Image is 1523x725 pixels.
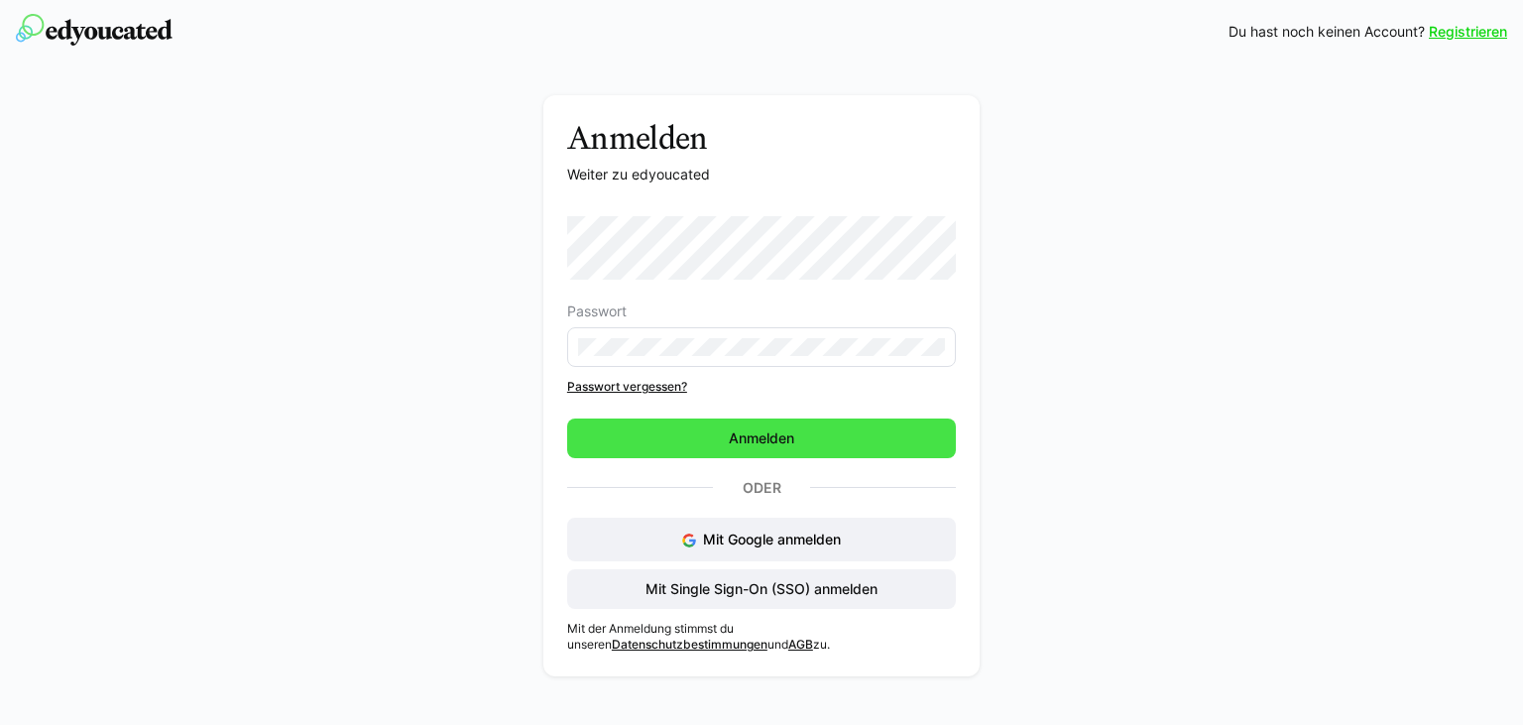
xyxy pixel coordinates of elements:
p: Mit der Anmeldung stimmst du unseren und zu. [567,621,956,653]
span: Mit Single Sign-On (SSO) anmelden [643,579,880,599]
span: Passwort [567,303,627,319]
button: Anmelden [567,419,956,458]
a: Datenschutzbestimmungen [612,637,767,652]
a: AGB [788,637,813,652]
span: Mit Google anmelden [703,531,841,547]
img: edyoucated [16,14,173,46]
p: Weiter zu edyoucated [567,165,956,184]
a: Registrieren [1429,22,1507,42]
button: Mit Single Sign-On (SSO) anmelden [567,569,956,609]
button: Mit Google anmelden [567,518,956,561]
span: Anmelden [726,428,797,448]
span: Du hast noch keinen Account? [1229,22,1425,42]
h3: Anmelden [567,119,956,157]
p: Oder [713,474,810,502]
a: Passwort vergessen? [567,379,956,395]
